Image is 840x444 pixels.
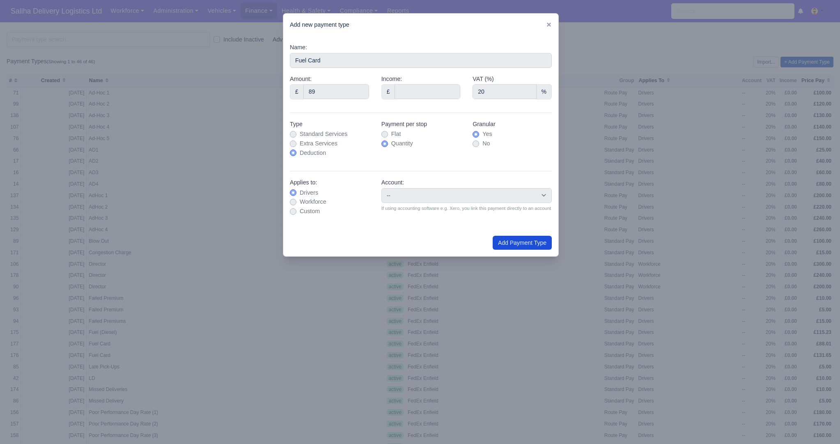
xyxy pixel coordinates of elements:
label: Standard Services [300,129,347,139]
label: Type [290,120,303,129]
label: Quantity [391,139,413,148]
label: Amount: [290,74,312,84]
label: Income: [381,74,402,84]
label: Drivers [300,188,318,198]
label: Flat [391,129,401,139]
label: Yes [482,129,492,139]
div: % [536,84,552,99]
iframe: Chat Widget [693,349,840,444]
div: £ [381,84,395,99]
label: Payment per stop [381,120,427,129]
button: Add Payment Type [493,236,552,250]
label: Applies to: [290,178,317,187]
label: VAT (%) [473,74,493,84]
small: If using accounting software e.g. Xero, you link this payment directly to an account [381,205,552,212]
label: No [482,139,490,148]
div: Add new payment type [283,14,558,36]
label: Name: [290,43,307,52]
label: Custom [300,207,320,216]
label: Granular [473,120,495,129]
label: Account: [381,178,404,187]
label: Workforce [300,197,326,207]
label: Extra Services [300,139,337,148]
div: £ [290,84,304,99]
label: Deduction [300,148,326,158]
